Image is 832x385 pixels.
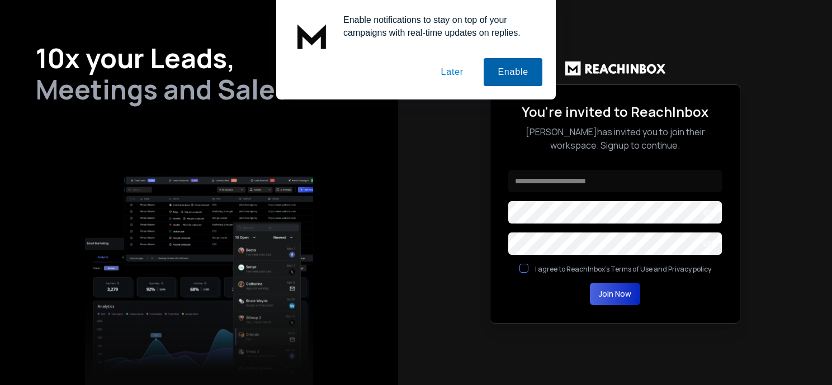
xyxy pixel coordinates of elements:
button: Join Now [590,283,640,305]
h2: You're invited to ReachInbox [508,103,722,121]
h2: Meetings and Sales [36,76,362,103]
button: Enable [484,58,542,86]
div: Enable notifications to stay on top of your campaigns with real-time updates on replies. [334,13,542,39]
button: Later [427,58,477,86]
img: notification icon [290,13,334,58]
p: [PERSON_NAME] has invited you to join their workspace. Signup to continue. [508,125,722,152]
label: I agree to ReachInbox's Terms of Use and Privacy policy [535,264,711,274]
